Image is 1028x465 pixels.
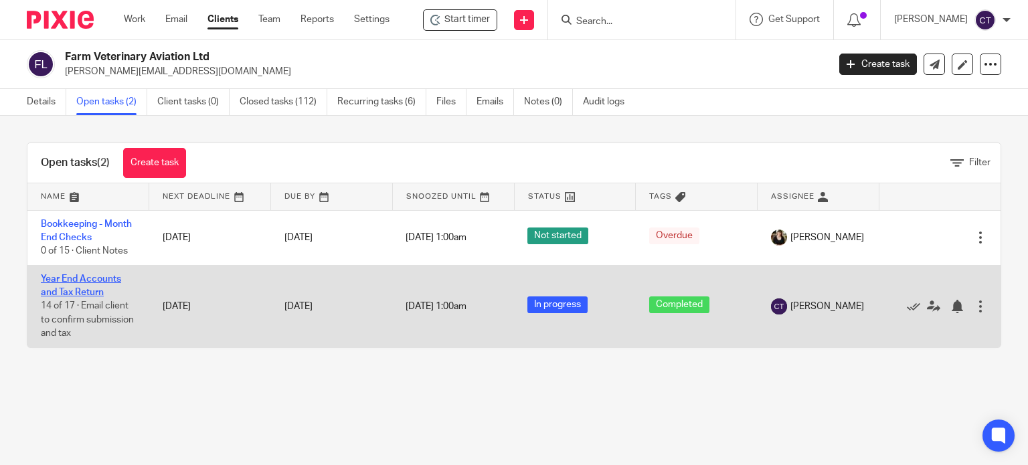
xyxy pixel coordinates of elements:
a: Audit logs [583,89,634,115]
a: Details [27,89,66,115]
a: Mark as done [907,300,927,313]
span: (2) [97,157,110,168]
a: Clients [207,13,238,26]
a: Open tasks (2) [76,89,147,115]
div: Farm Veterinary Aviation Ltd [423,9,497,31]
a: Work [124,13,145,26]
span: 0 of 15 · Client Notes [41,246,128,256]
a: Closed tasks (112) [240,89,327,115]
p: [PERSON_NAME] [894,13,968,26]
span: [PERSON_NAME] [790,300,864,313]
h1: Open tasks [41,156,110,170]
a: Notes (0) [524,89,573,115]
a: Year End Accounts and Tax Return [41,274,121,297]
td: [DATE] [149,210,271,265]
span: [DATE] [284,233,313,242]
img: Helen%20Campbell.jpeg [771,229,787,246]
span: Filter [969,158,991,167]
a: Create task [123,148,186,178]
span: Status [528,193,562,200]
a: Recurring tasks (6) [337,89,426,115]
span: Start timer [444,13,490,27]
span: Not started [527,227,588,244]
p: [PERSON_NAME][EMAIL_ADDRESS][DOMAIN_NAME] [65,65,819,78]
img: svg%3E [771,298,787,314]
span: Tags [649,193,672,200]
input: Search [575,16,695,28]
span: Overdue [649,227,699,244]
h2: Farm Veterinary Aviation Ltd [65,50,669,64]
a: Settings [354,13,390,26]
span: Completed [649,296,709,313]
span: [DATE] 1:00am [406,302,466,311]
a: Emails [477,89,514,115]
a: Create task [839,54,917,75]
a: Team [258,13,280,26]
span: [PERSON_NAME] [790,231,864,244]
span: 14 of 17 · Email client to confirm submission and tax [41,302,134,339]
a: Email [165,13,187,26]
img: svg%3E [974,9,996,31]
a: Files [436,89,466,115]
span: [DATE] [284,302,313,311]
img: Pixie [27,11,94,29]
td: [DATE] [149,265,271,347]
span: [DATE] 1:00am [406,233,466,242]
span: In progress [527,296,588,313]
a: Reports [301,13,334,26]
a: Bookkeeping - Month End Checks [41,219,132,242]
span: Get Support [768,15,820,24]
img: svg%3E [27,50,55,78]
span: Snoozed Until [406,193,477,200]
a: Client tasks (0) [157,89,230,115]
